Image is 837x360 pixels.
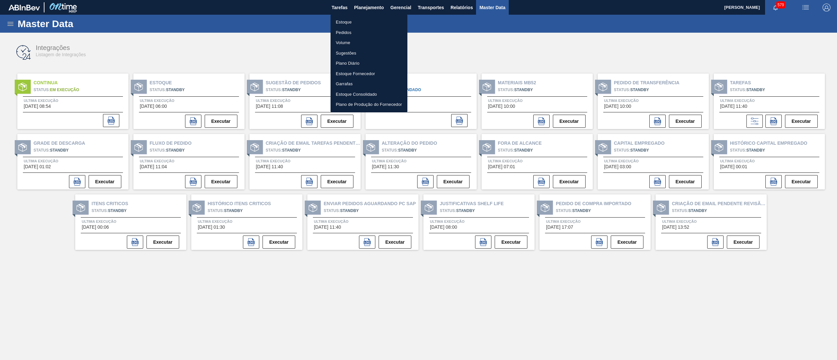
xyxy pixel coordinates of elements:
a: Volume [331,38,407,48]
a: Estoque Consolidado [331,89,407,100]
a: Sugestões [331,48,407,58]
a: Garrafas [331,79,407,89]
a: Plano de Produção do Fornecedor [331,99,407,110]
a: Pedidos [331,27,407,38]
a: Plano Diário [331,58,407,69]
a: Estoque [331,17,407,27]
a: Estoque Fornecedor [331,69,407,79]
